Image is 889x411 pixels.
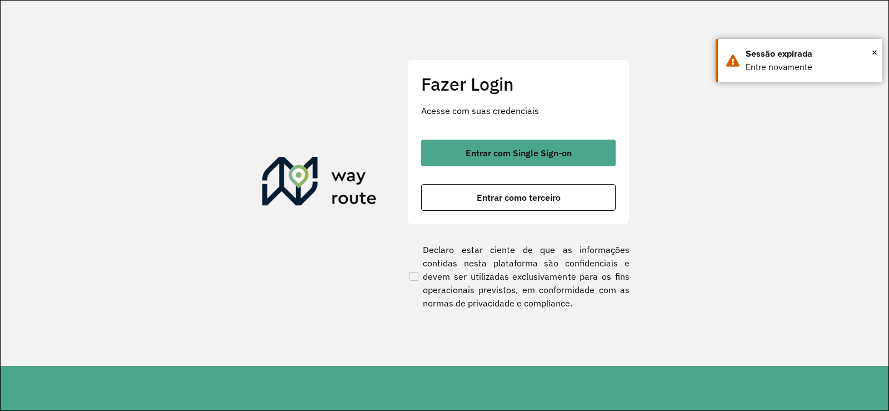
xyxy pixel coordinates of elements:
[872,44,877,61] span: ×
[746,61,874,74] div: Entre novamente
[421,184,616,211] button: button
[477,193,561,202] span: Entrar como terceiro
[421,104,616,117] p: Acesse com suas credenciais
[262,157,377,210] img: Roteirizador AmbevTech
[466,148,572,157] span: Entrar com Single Sign-on
[746,47,874,61] div: Sessão expirada
[407,243,630,310] label: Declaro estar ciente de que as informações contidas nesta plataforma são confidenciais e devem se...
[421,140,616,166] button: button
[872,44,877,61] button: Close
[421,73,616,95] h2: Fazer Login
